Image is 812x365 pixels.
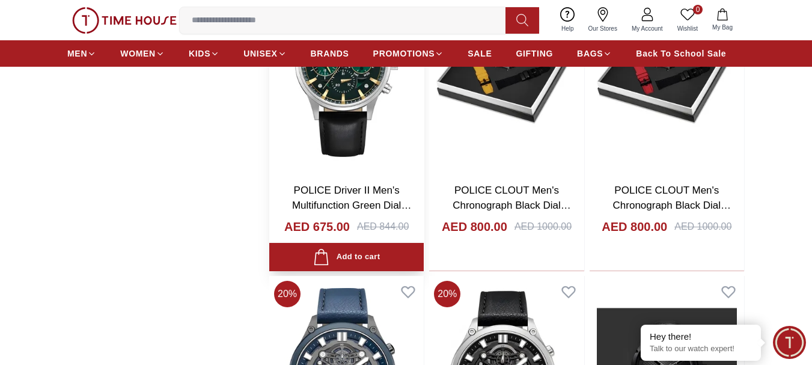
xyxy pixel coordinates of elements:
a: Back To School Sale [636,43,726,64]
span: MEN [67,48,87,60]
span: 20 % [434,281,460,307]
a: POLICE Driver II Men's Multifunction Green Dial Watch - PEWGF0040201 [289,185,411,227]
div: AED 1000.00 [514,219,572,234]
a: Help [554,5,581,35]
a: MEN [67,43,96,64]
a: UNISEX [243,43,286,64]
a: SALE [468,43,492,64]
span: My Account [627,24,668,33]
h4: AED 800.00 [602,218,667,235]
div: Add to cart [313,249,380,265]
p: Talk to our watch expert! [650,344,752,354]
span: My Bag [707,23,737,32]
a: BAGS [577,43,612,64]
a: PROMOTIONS [373,43,444,64]
h4: AED 800.00 [442,218,507,235]
span: UNISEX [243,48,277,60]
span: Help [557,24,579,33]
span: Back To School Sale [636,48,726,60]
div: AED 844.00 [357,219,409,234]
button: My Bag [705,6,740,34]
div: Chat Widget [773,326,806,359]
button: Add to cart [269,243,424,271]
a: WOMEN [120,43,165,64]
span: WOMEN [120,48,156,60]
a: BRANDS [311,43,349,64]
a: GIFTING [516,43,553,64]
span: PROMOTIONS [373,48,435,60]
span: 20 % [274,281,301,307]
span: Wishlist [673,24,703,33]
span: SALE [468,48,492,60]
h4: AED 675.00 [284,218,350,235]
span: KIDS [189,48,210,60]
div: Hey there! [650,331,752,343]
a: POLICE CLOUT Men's Chronograph Black Dial Watch - PEWGC00770X1 [448,185,571,227]
a: POLICE CLOUT Men's Chronograph Black Dial Watch - PEWGC00770X0 [608,185,731,227]
span: GIFTING [516,48,553,60]
a: 0Wishlist [670,5,705,35]
div: AED 1000.00 [674,219,731,234]
span: BRANDS [311,48,349,60]
span: Our Stores [584,24,622,33]
span: 0 [693,5,703,14]
img: ... [72,7,177,34]
a: KIDS [189,43,219,64]
span: BAGS [577,48,603,60]
a: Our Stores [581,5,624,35]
